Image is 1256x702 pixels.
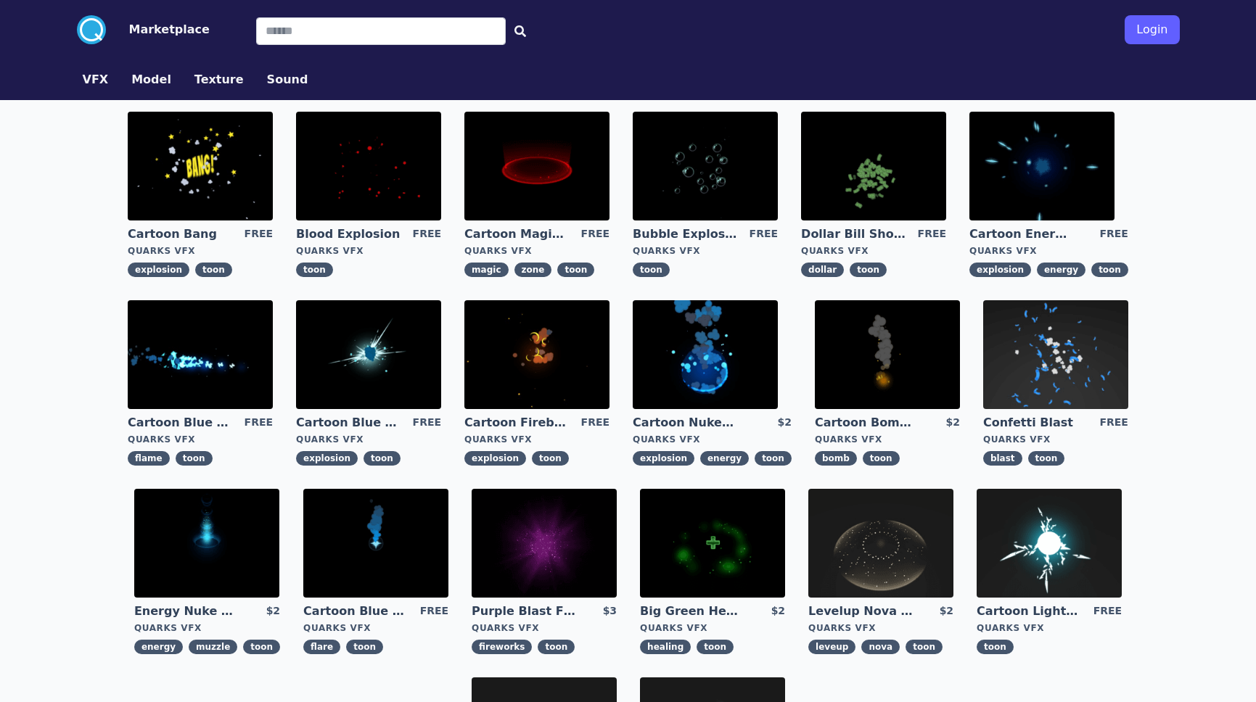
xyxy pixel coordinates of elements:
[472,640,532,654] span: fireworks
[194,71,244,88] button: Texture
[983,434,1128,445] div: Quarks VFX
[977,489,1122,598] img: imgAlt
[815,300,960,409] img: imgAlt
[633,263,670,277] span: toon
[128,112,273,220] img: imgAlt
[808,622,953,634] div: Quarks VFX
[977,622,1122,634] div: Quarks VFX
[346,640,383,654] span: toon
[464,300,609,409] img: imgAlt
[128,263,189,277] span: explosion
[771,603,785,619] div: $2
[296,226,401,242] a: Blood Explosion
[1099,415,1128,431] div: FREE
[801,226,906,242] a: Dollar Bill Shower
[969,112,1115,220] img: imgAlt
[134,603,239,619] a: Energy Nuke Muzzle Flash
[131,71,171,88] button: Model
[296,245,441,257] div: Quarks VFX
[633,415,737,431] a: Cartoon Nuke Energy Explosion
[464,112,609,220] img: imgAlt
[296,263,333,277] span: toon
[128,245,273,257] div: Quarks VFX
[364,451,401,466] span: toon
[1028,451,1065,466] span: toon
[296,415,401,431] a: Cartoon Blue Gas Explosion
[128,434,273,445] div: Quarks VFX
[640,640,691,654] span: healing
[71,71,120,88] a: VFX
[815,434,960,445] div: Quarks VFX
[977,640,1014,654] span: toon
[128,300,273,409] img: imgAlt
[83,71,109,88] button: VFX
[945,415,959,431] div: $2
[633,451,694,466] span: explosion
[464,415,569,431] a: Cartoon Fireball Explosion
[266,603,280,619] div: $2
[472,603,576,619] a: Purple Blast Fireworks
[472,489,617,598] img: imgAlt
[940,603,953,619] div: $2
[861,640,900,654] span: nova
[969,226,1074,242] a: Cartoon Energy Explosion
[128,451,170,466] span: flame
[303,622,448,634] div: Quarks VFX
[296,451,358,466] span: explosion
[472,622,617,634] div: Quarks VFX
[1093,603,1122,619] div: FREE
[464,245,609,257] div: Quarks VFX
[581,415,609,431] div: FREE
[815,415,919,431] a: Cartoon Bomb Fuse
[969,245,1128,257] div: Quarks VFX
[983,415,1088,431] a: Confetti Blast
[603,603,617,619] div: $3
[128,415,232,431] a: Cartoon Blue Flamethrower
[176,451,213,466] span: toon
[1091,263,1128,277] span: toon
[700,451,749,466] span: energy
[413,226,441,242] div: FREE
[195,263,232,277] span: toon
[420,603,448,619] div: FREE
[255,71,320,88] a: Sound
[303,489,448,598] img: imgAlt
[120,71,183,88] a: Model
[245,415,273,431] div: FREE
[640,622,785,634] div: Quarks VFX
[801,263,844,277] span: dollar
[850,263,887,277] span: toon
[267,71,308,88] button: Sound
[296,300,441,409] img: imgAlt
[296,434,441,445] div: Quarks VFX
[815,451,857,466] span: bomb
[514,263,552,277] span: zone
[863,451,900,466] span: toon
[633,245,778,257] div: Quarks VFX
[697,640,734,654] span: toon
[581,226,609,242] div: FREE
[464,451,526,466] span: explosion
[918,226,946,242] div: FREE
[983,300,1128,409] img: imgAlt
[557,263,594,277] span: toon
[129,21,210,38] button: Marketplace
[906,640,943,654] span: toon
[532,451,569,466] span: toon
[801,245,946,257] div: Quarks VFX
[256,17,506,45] input: Search
[1125,15,1179,44] button: Login
[134,640,183,654] span: energy
[808,603,913,619] a: Levelup Nova Effect
[303,603,408,619] a: Cartoon Blue Flare
[464,434,609,445] div: Quarks VFX
[243,640,280,654] span: toon
[633,300,778,409] img: imgAlt
[777,415,791,431] div: $2
[538,640,575,654] span: toon
[189,640,237,654] span: muzzle
[633,112,778,220] img: imgAlt
[801,112,946,220] img: imgAlt
[750,226,778,242] div: FREE
[134,489,279,598] img: imgAlt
